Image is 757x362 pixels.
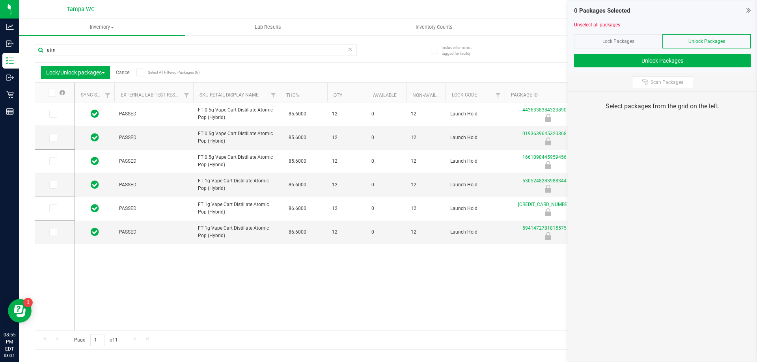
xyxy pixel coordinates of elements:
a: Available [373,93,397,98]
span: 12 [332,134,362,141]
span: Select all records on this page [60,90,65,95]
a: 1661098445959456 [522,154,567,160]
span: 12 [411,158,441,165]
span: PASSED [119,228,188,236]
span: Launch Hold [450,134,500,141]
span: PASSED [119,181,188,189]
span: FT 0.5g Vape Cart Distillate Atomic Pop (Hybrid) [198,106,275,121]
span: FT 0.5g Vape Cart Distillate Atomic Pop (Hybrid) [198,154,275,169]
a: Filter [267,89,280,102]
span: Tampa WC [67,6,95,13]
inline-svg: Retail [6,91,14,98]
a: 5305248283988344 [522,178,567,184]
a: [CREDIT_CARD_NUMBER] [518,202,571,207]
inline-svg: Inventory [6,57,14,65]
span: PASSED [119,158,188,165]
span: 0 [371,228,401,236]
span: 85.6000 [285,156,310,167]
p: 08:55 PM EDT [4,331,15,353]
span: Launch Hold [450,205,500,212]
span: FT 1g Vape Cart Distillate Atomic Pop (Hybrid) [198,201,275,216]
button: Scan Packages [632,76,693,88]
span: Inventory Counts [405,24,463,31]
a: Filter [492,89,505,102]
span: FT 1g Vape Cart Distillate Atomic Pop (Hybrid) [198,225,275,239]
div: Launch Hold [503,137,593,145]
span: Select All Filtered Packages (6) [148,70,187,74]
span: Page of 1 [67,334,124,346]
span: 0 [371,181,401,189]
span: FT 1g Vape Cart Distillate Atomic Pop (Hybrid) [198,177,275,192]
inline-svg: Reports [6,108,14,115]
button: Lock/Unlock packages [41,66,110,79]
a: Inventory [19,19,185,35]
iframe: Resource center [8,299,32,323]
span: Scan Packages [651,79,683,85]
span: PASSED [119,110,188,118]
span: 0 [371,134,401,141]
div: Launch Hold [503,114,593,122]
span: In Sync [91,108,99,119]
div: Launch Hold [503,232,593,240]
div: Launch Hold [503,208,593,216]
a: THC% [286,93,299,98]
span: 12 [411,228,441,236]
span: Unlock Packages [688,39,725,44]
span: Inventory [19,24,185,31]
span: 85.6000 [285,108,310,120]
inline-svg: Inbound [6,40,14,48]
a: Qty [334,93,342,98]
span: Launch Hold [450,110,500,118]
span: 12 [332,228,362,236]
span: Lock/Unlock packages [46,69,105,76]
input: 1 [90,334,104,346]
a: Filter [101,89,114,102]
a: Lab Results [185,19,351,35]
span: Lock Packages [602,39,634,44]
span: Launch Hold [450,181,500,189]
span: In Sync [91,132,99,143]
span: 86.6000 [285,179,310,191]
span: 12 [411,110,441,118]
div: Launch Hold [503,161,593,169]
span: Launch Hold [450,228,500,236]
span: 85.6000 [285,132,310,143]
div: Select packages from the grid on the left. [578,102,747,111]
a: 0193639645320368 [522,131,567,136]
span: In Sync [91,156,99,167]
span: Lab Results [244,24,292,31]
span: 12 [411,181,441,189]
span: PASSED [119,134,188,141]
span: 86.6000 [285,203,310,214]
a: Sku Retail Display Name [200,92,259,98]
span: FT 0.5g Vape Cart Distillate Atomic Pop (Hybrid) [198,130,275,145]
a: Non-Available [412,93,447,98]
input: Search Package ID, Item Name, SKU, Lot or Part Number... [35,44,357,56]
a: Sync Status [81,92,111,98]
span: 0 [371,205,401,212]
iframe: Resource center unread badge [23,298,33,307]
a: Filter [180,89,193,102]
a: Inventory Counts [351,19,517,35]
a: External Lab Test Result [121,92,183,98]
button: Unlock Packages [574,54,751,67]
p: 08/21 [4,353,15,358]
a: 5941472781815575 [522,225,567,231]
span: 12 [332,110,362,118]
span: 12 [411,205,441,212]
a: Package ID [511,92,538,98]
a: Lock Code [452,92,477,98]
span: In Sync [91,226,99,238]
span: 12 [332,181,362,189]
span: 86.6000 [285,226,310,238]
span: Include items not tagged for facility [442,45,481,56]
span: 12 [332,158,362,165]
span: PASSED [119,205,188,212]
span: 0 [371,110,401,118]
span: 12 [411,134,441,141]
span: Clear [347,44,353,54]
span: In Sync [91,203,99,214]
inline-svg: Analytics [6,23,14,31]
inline-svg: Outbound [6,74,14,82]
